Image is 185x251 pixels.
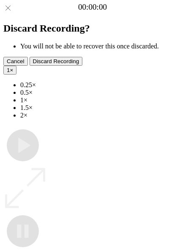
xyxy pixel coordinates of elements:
[20,96,182,104] li: 1×
[20,43,182,50] li: You will not be able to recover this once discarded.
[3,23,182,34] h2: Discard Recording?
[78,3,107,12] a: 00:00:00
[7,67,10,73] span: 1
[20,112,182,119] li: 2×
[30,57,83,66] button: Discard Recording
[3,66,16,75] button: 1×
[20,81,182,89] li: 0.25×
[3,57,28,66] button: Cancel
[20,89,182,96] li: 0.5×
[20,104,182,112] li: 1.5×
